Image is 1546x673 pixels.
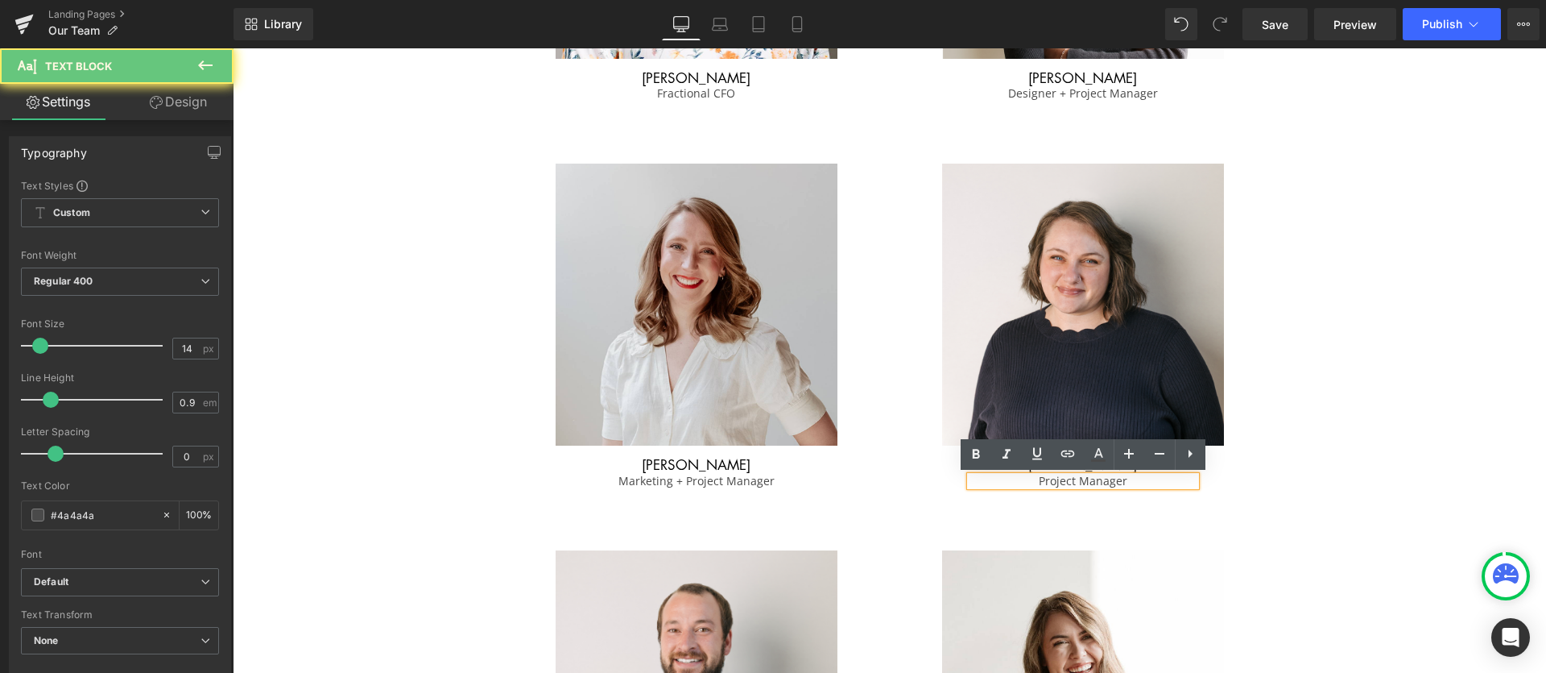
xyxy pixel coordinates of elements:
[203,397,217,408] span: em
[234,8,313,40] a: New Library
[34,275,93,287] b: Regular 400
[21,372,219,384] div: Line Height
[351,40,577,51] p: Fractional CFO
[1204,8,1236,40] button: Redo
[1333,16,1377,33] span: Preview
[1262,16,1288,33] span: Save
[738,428,963,438] p: Project Manager
[180,501,218,530] div: %
[21,549,219,560] div: Font
[271,405,657,428] h1: [PERSON_NAME]
[21,250,219,261] div: Font Weight
[21,318,219,330] div: Font Size
[180,95,266,106] div: Keywords by Traffic
[21,609,219,621] div: Text Transform
[48,24,100,37] span: Our Team
[42,42,177,55] div: Domain: [DOMAIN_NAME]
[1507,8,1540,40] button: More
[657,405,1044,428] h1: [PERSON_NAME]
[26,26,39,39] img: logo_orange.svg
[45,26,79,39] div: v 4.0.25
[264,17,302,31] span: Library
[53,206,90,220] b: Custom
[203,451,217,462] span: px
[1491,618,1530,657] div: Open Intercom Messenger
[21,179,219,192] div: Text Styles
[1403,8,1501,40] button: Publish
[21,426,219,438] div: Letter Spacing
[701,8,739,40] a: Laptop
[26,42,39,55] img: website_grey.svg
[738,40,963,51] p: Designer + Project Manager
[778,8,816,40] a: Mobile
[657,19,1044,41] h1: [PERSON_NAME]
[662,8,701,40] a: Desktop
[64,95,144,106] div: Domain Overview
[21,480,219,492] div: Text Color
[34,634,59,646] b: None
[34,575,68,589] i: Default
[271,19,657,41] h1: [PERSON_NAME]
[739,8,778,40] a: Tablet
[1165,8,1197,40] button: Undo
[51,506,154,524] input: Color
[21,137,87,160] div: Typography
[45,60,112,73] span: Text Block
[48,8,234,21] a: Landing Pages
[47,93,60,106] img: tab_domain_overview_orange.svg
[163,93,176,106] img: tab_keywords_by_traffic_grey.svg
[1314,8,1396,40] a: Preview
[351,428,577,438] p: Marketing + Project Manager
[203,343,217,354] span: px
[120,84,237,120] a: Design
[1422,18,1462,31] span: Publish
